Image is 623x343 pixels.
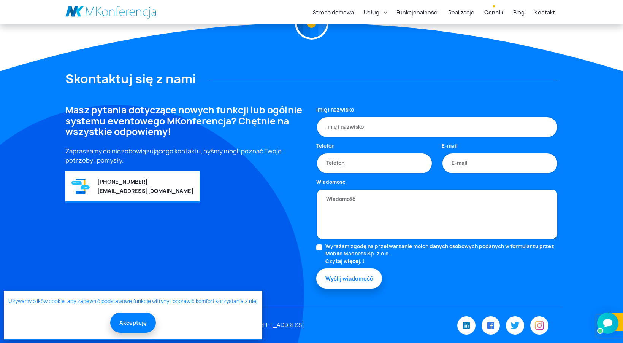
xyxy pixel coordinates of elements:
a: Strona domowa [310,5,357,19]
a: [EMAIL_ADDRESS][DOMAIN_NAME] [97,187,193,195]
a: Funkcjonalności [393,5,441,19]
label: Wyrażam zgodę na przetwarzanie moich danych osobowych podanych w formularzu przez Mobile Madness ... [325,243,558,265]
a: [PHONE_NUMBER] [97,178,147,185]
a: Kontakt [531,5,558,19]
img: LinkedIn [463,322,470,329]
h4: Masz pytania dotyczące nowych funkcji lub ogólnie systemu eventowego MKonferencja? Chętnie na wsz... [65,105,307,137]
img: Instagram [535,321,544,330]
button: Wyślij wiadomość [316,268,382,289]
a: Cennik [481,5,506,19]
iframe: Smartsupp widget button [597,313,618,334]
a: Usługi [361,5,384,19]
img: Twitter [510,322,520,329]
p: Zapraszamy do niezobowiązującego kontaktu, byśmy mogli poznać Twoje potrzeby i pomysły. [65,147,307,165]
label: Telefon [316,142,334,150]
a: Używamy plików cookie, aby zapewnić podstawowe funkcje witryny i poprawić komfort korzystania z niej [8,298,257,305]
label: Wiadomość [316,179,346,186]
a: Realizacje [445,5,477,19]
h2: Skontaktuj się z nami [65,72,558,86]
a: Czytaj więcej. [325,258,558,265]
label: E-mail [442,142,458,150]
input: E-mail [442,153,558,174]
input: Telefon [316,153,433,174]
a: Blog [510,5,528,19]
img: Facebook [487,322,494,329]
input: Imię i nazwisko [316,116,558,138]
img: Graficzny element strony [71,178,90,195]
label: Imię i nazwisko [316,106,354,114]
button: Akceptuję [110,313,156,333]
